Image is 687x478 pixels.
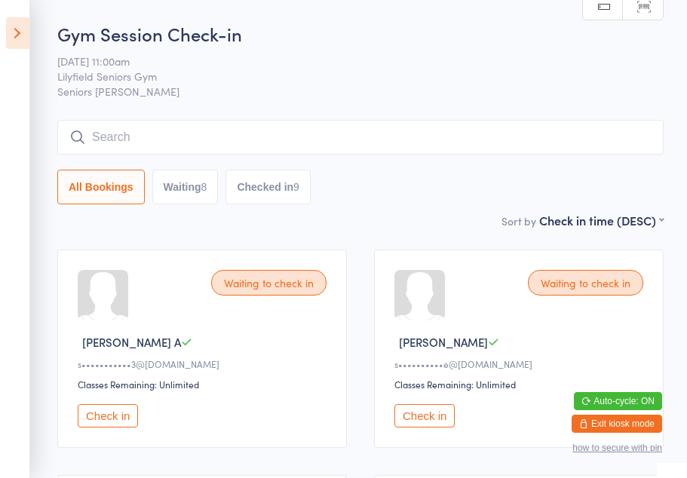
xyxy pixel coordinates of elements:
[82,334,181,350] span: [PERSON_NAME] A
[211,270,327,296] div: Waiting to check in
[78,404,138,427] button: Check in
[528,270,643,296] div: Waiting to check in
[225,170,311,204] button: Checked in9
[57,170,145,204] button: All Bookings
[57,54,640,69] span: [DATE] 11:00am
[539,212,664,228] div: Check in time (DESC)
[78,357,331,370] div: s•••••••••••3@[DOMAIN_NAME]
[57,84,664,99] span: Seniors [PERSON_NAME]
[57,69,640,84] span: Lilyfield Seniors Gym
[293,181,299,193] div: 9
[201,181,207,193] div: 8
[394,404,455,427] button: Check in
[78,378,331,391] div: Classes Remaining: Unlimited
[152,170,219,204] button: Waiting8
[572,443,662,453] button: how to secure with pin
[501,213,536,228] label: Sort by
[394,378,648,391] div: Classes Remaining: Unlimited
[574,392,662,410] button: Auto-cycle: ON
[399,334,488,350] span: [PERSON_NAME]
[394,357,648,370] div: s••••••••••e@[DOMAIN_NAME]
[57,120,664,155] input: Search
[572,415,662,433] button: Exit kiosk mode
[57,21,664,46] h2: Gym Session Check-in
